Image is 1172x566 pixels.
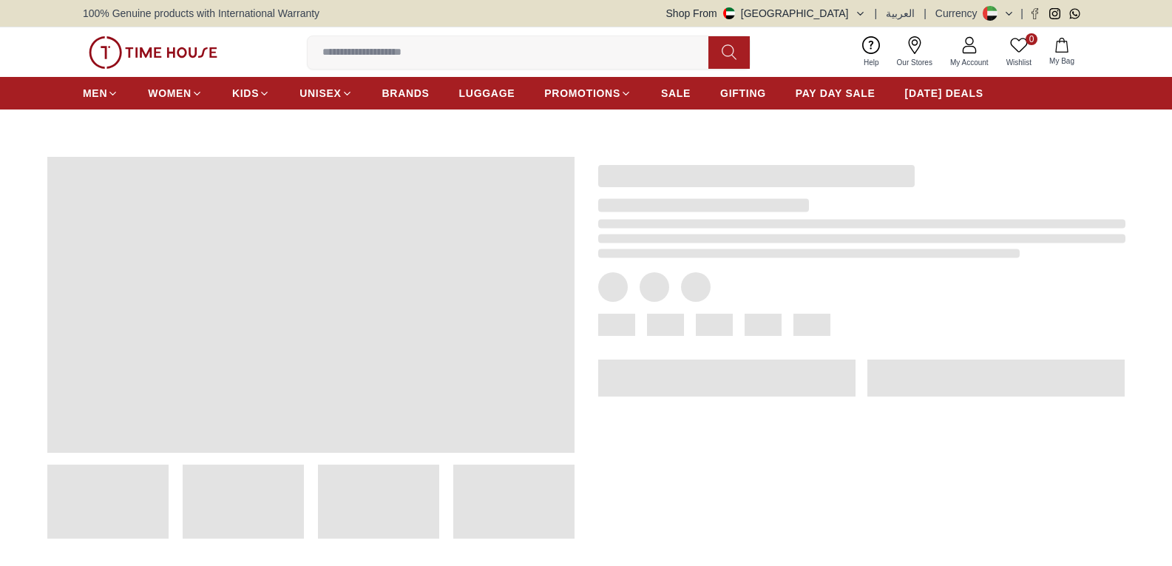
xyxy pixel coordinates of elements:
[886,6,915,21] button: العربية
[935,6,983,21] div: Currency
[382,86,430,101] span: BRANDS
[888,33,941,71] a: Our Stores
[1043,55,1080,67] span: My Bag
[89,36,217,69] img: ...
[1029,8,1040,19] a: Facebook
[666,6,866,21] button: Shop From[GEOGRAPHIC_DATA]
[83,6,319,21] span: 100% Genuine products with International Warranty
[382,80,430,107] a: BRANDS
[875,6,878,21] span: |
[720,86,766,101] span: GIFTING
[459,86,515,101] span: LUGGAGE
[1020,6,1023,21] span: |
[855,33,888,71] a: Help
[232,80,270,107] a: KIDS
[1069,8,1080,19] a: Whatsapp
[891,57,938,68] span: Our Stores
[232,86,259,101] span: KIDS
[148,80,203,107] a: WOMEN
[661,80,691,107] a: SALE
[944,57,995,68] span: My Account
[723,7,735,19] img: United Arab Emirates
[299,86,341,101] span: UNISEX
[83,80,118,107] a: MEN
[720,80,766,107] a: GIFTING
[1049,8,1060,19] a: Instagram
[459,80,515,107] a: LUGGAGE
[148,86,192,101] span: WOMEN
[796,86,875,101] span: PAY DAY SALE
[661,86,691,101] span: SALE
[796,80,875,107] a: PAY DAY SALE
[544,86,620,101] span: PROMOTIONS
[905,80,983,107] a: [DATE] DEALS
[544,80,631,107] a: PROMOTIONS
[924,6,927,21] span: |
[1040,35,1083,70] button: My Bag
[1026,33,1037,45] span: 0
[299,80,352,107] a: UNISEX
[1000,57,1037,68] span: Wishlist
[905,86,983,101] span: [DATE] DEALS
[83,86,107,101] span: MEN
[997,33,1040,71] a: 0Wishlist
[858,57,885,68] span: Help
